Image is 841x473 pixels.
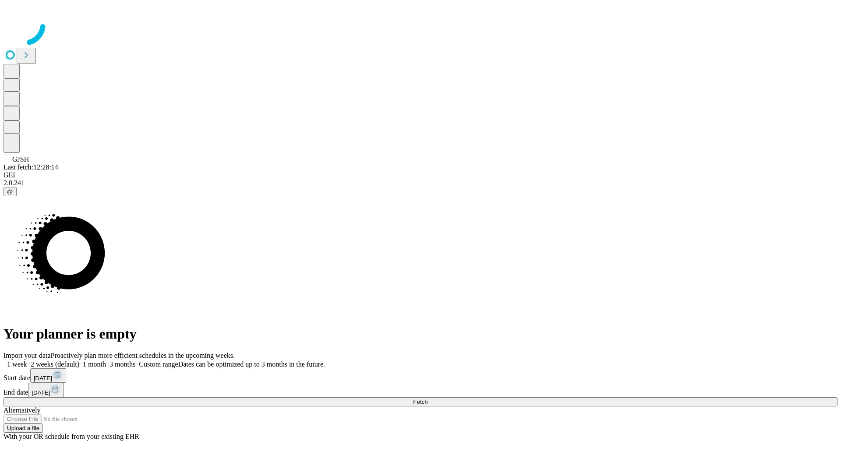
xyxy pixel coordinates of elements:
[4,383,837,397] div: End date
[4,187,17,196] button: @
[178,360,325,368] span: Dates can be optimized up to 3 months in the future.
[7,188,13,195] span: @
[4,397,837,406] button: Fetch
[7,360,27,368] span: 1 week
[34,375,52,381] span: [DATE]
[4,406,40,414] span: Alternatively
[4,326,837,342] h1: Your planner is empty
[110,360,135,368] span: 3 months
[413,399,428,405] span: Fetch
[4,179,837,187] div: 2.0.241
[4,424,43,433] button: Upload a file
[32,389,50,396] span: [DATE]
[30,368,66,383] button: [DATE]
[31,360,79,368] span: 2 weeks (default)
[4,433,139,440] span: With your OR schedule from your existing EHR
[4,352,51,359] span: Import your data
[4,171,837,179] div: GEI
[4,163,58,171] span: Last fetch: 12:28:14
[51,352,235,359] span: Proactively plan more efficient schedules in the upcoming weeks.
[4,368,837,383] div: Start date
[83,360,106,368] span: 1 month
[12,155,29,163] span: GJSH
[139,360,178,368] span: Custom range
[28,383,64,397] button: [DATE]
